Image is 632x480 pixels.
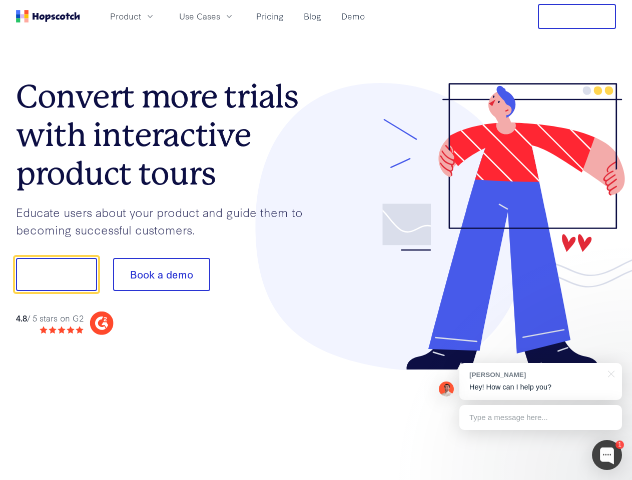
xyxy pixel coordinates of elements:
span: Use Cases [179,10,220,22]
button: Free Trial [538,4,616,29]
div: / 5 stars on G2 [16,312,84,324]
button: Show me! [16,258,97,291]
p: Educate users about your product and guide them to becoming successful customers. [16,203,316,238]
strong: 4.8 [16,312,27,323]
img: Mark Spera [439,381,454,396]
h1: Convert more trials with interactive product tours [16,77,316,192]
span: Product [110,10,141,22]
div: 1 [615,440,624,449]
p: Hey! How can I help you? [469,382,612,392]
div: [PERSON_NAME] [469,370,602,379]
div: Type a message here... [459,405,622,430]
button: Product [104,8,161,24]
a: Home [16,10,80,22]
a: Pricing [252,8,288,24]
a: Blog [300,8,325,24]
button: Use Cases [173,8,240,24]
button: Book a demo [113,258,210,291]
a: Demo [337,8,369,24]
